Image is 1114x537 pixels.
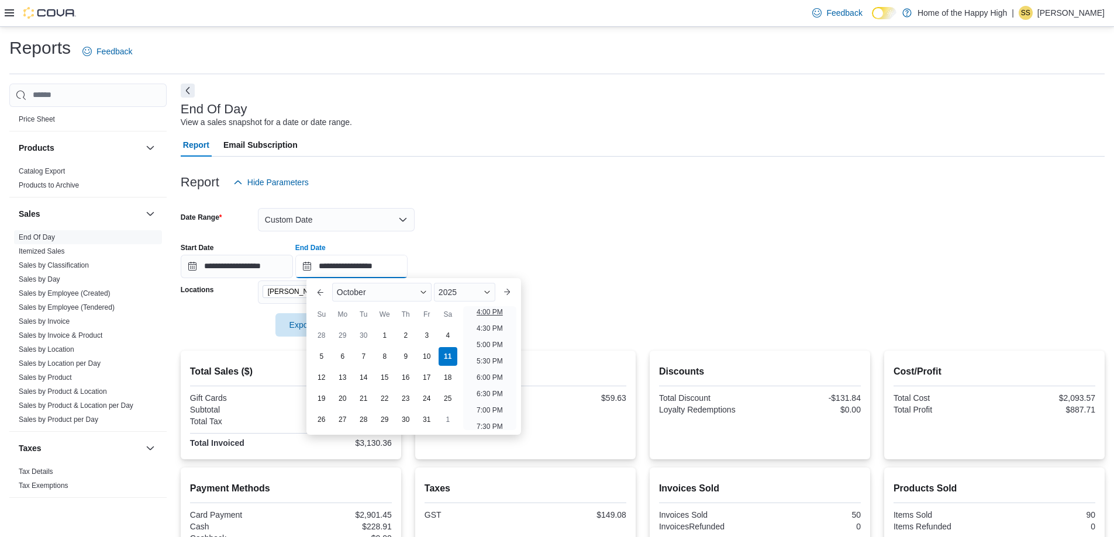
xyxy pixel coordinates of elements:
[894,510,992,519] div: Items Sold
[19,303,115,311] a: Sales by Employee (Tendered)
[354,410,373,429] div: day-28
[293,510,392,519] div: $2,901.45
[19,181,79,189] a: Products to Archive
[472,354,508,368] li: 5:30 PM
[190,510,289,519] div: Card Payment
[190,481,392,496] h2: Payment Methods
[9,36,71,60] h1: Reports
[19,142,54,154] h3: Products
[527,393,626,403] div: $59.63
[181,255,293,278] input: Press the down key to open a popover containing a calendar.
[463,306,516,430] ul: Time
[1037,6,1105,20] p: [PERSON_NAME]
[996,510,1095,519] div: 90
[1012,6,1014,20] p: |
[333,326,352,345] div: day-29
[247,176,309,188] span: Hide Parameters
[19,345,74,354] span: Sales by Location
[19,415,98,424] a: Sales by Product per Day
[396,326,415,345] div: day-2
[396,410,415,429] div: day-30
[659,405,758,414] div: Loyalty Redemptions
[96,46,132,57] span: Feedback
[19,142,141,154] button: Products
[9,112,167,131] div: Pricing
[19,373,72,382] a: Sales by Product
[996,405,1095,414] div: $887.71
[190,393,289,403] div: Gift Cards
[894,405,992,414] div: Total Profit
[894,365,1095,379] h2: Cost/Profit
[439,368,457,387] div: day-18
[19,387,107,396] a: Sales by Product & Location
[472,387,508,401] li: 6:30 PM
[439,389,457,408] div: day-25
[19,345,74,354] a: Sales by Location
[19,233,55,241] a: End Of Day
[375,389,394,408] div: day-22
[19,317,70,326] span: Sales by Invoice
[472,321,508,335] li: 4:30 PM
[9,230,167,431] div: Sales
[9,164,167,197] div: Products
[1019,6,1033,20] div: Suzanne Shutiak
[19,331,102,339] a: Sales by Invoice & Product
[337,287,366,297] span: October
[312,305,331,324] div: Su
[418,410,436,429] div: day-31
[762,393,861,403] div: -$131.84
[396,305,415,324] div: Th
[181,243,214,252] label: Start Date
[762,510,861,519] div: 50
[23,7,76,19] img: Cova
[659,365,861,379] h2: Discounts
[354,305,373,324] div: Tu
[333,347,352,366] div: day-6
[762,522,861,531] div: 0
[418,347,436,366] div: day-10
[472,305,508,319] li: 4:00 PM
[996,393,1095,403] div: $2,093.57
[311,283,330,302] button: Previous Month
[808,1,867,25] a: Feedback
[19,442,42,454] h3: Taxes
[19,359,101,368] span: Sales by Location per Day
[396,368,415,387] div: day-16
[9,465,167,497] div: Taxes
[332,283,432,302] div: Button. Open the month selector. October is currently selected.
[19,467,53,476] span: Tax Details
[229,171,313,194] button: Hide Parameters
[19,208,141,220] button: Sales
[78,40,137,63] a: Feedback
[19,115,55,123] a: Price Sheet
[181,116,352,129] div: View a sales snapshot for a date or date range.
[333,389,352,408] div: day-20
[258,208,415,231] button: Custom Date
[396,389,415,408] div: day-23
[659,510,758,519] div: Invoices Sold
[181,175,219,189] h3: Report
[19,387,107,396] span: Sales by Product & Location
[293,522,392,531] div: $228.91
[312,410,331,429] div: day-26
[19,289,111,298] span: Sales by Employee (Created)
[996,522,1095,531] div: 0
[425,481,626,496] h2: Taxes
[143,141,157,155] button: Products
[223,133,298,157] span: Email Subscription
[19,247,65,255] a: Itemized Sales
[19,261,89,269] a: Sales by Classification
[472,403,508,417] li: 7:00 PM
[425,365,626,379] h2: Average Spent
[19,247,65,256] span: Itemized Sales
[312,326,331,345] div: day-28
[19,401,133,410] a: Sales by Product & Location per Day
[19,401,133,410] span: Sales by Product & Location per Day
[293,405,392,414] div: $2,981.28
[181,213,222,222] label: Date Range
[826,7,862,19] span: Feedback
[293,438,392,448] div: $3,130.36
[183,133,209,157] span: Report
[375,368,394,387] div: day-15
